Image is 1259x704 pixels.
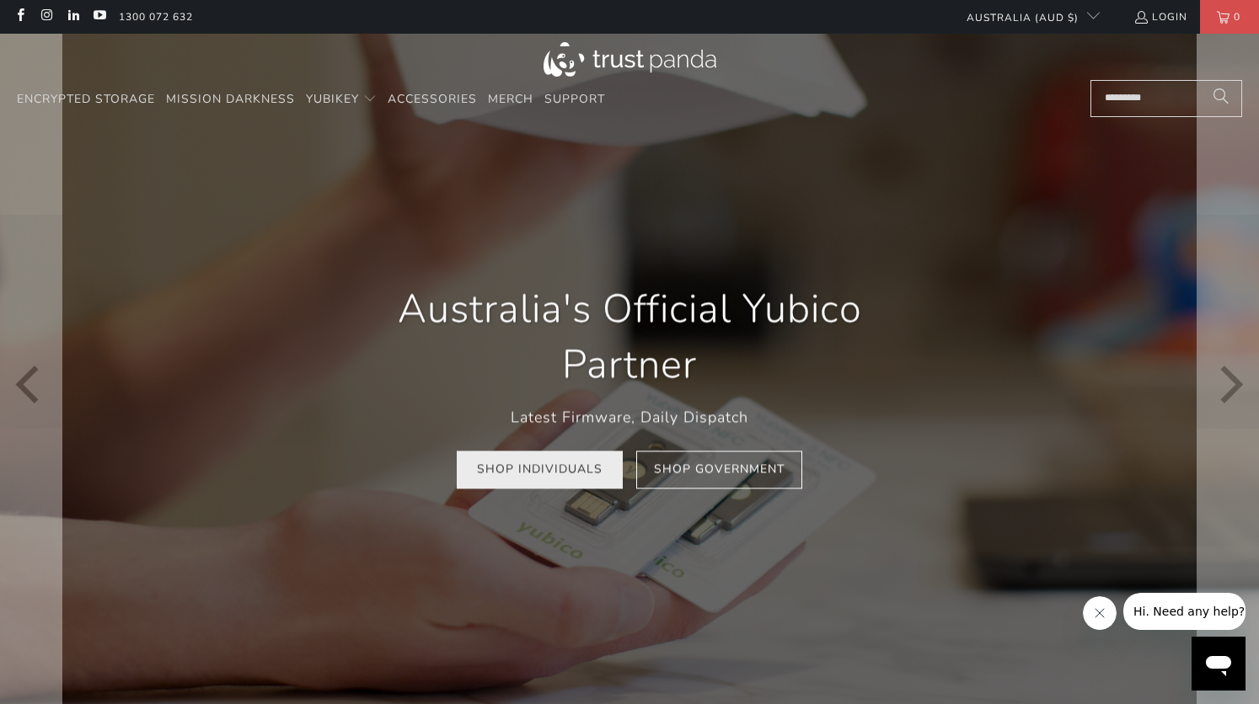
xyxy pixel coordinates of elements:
[1192,637,1246,691] iframe: Button to launch messaging window
[457,451,623,488] a: Shop Individuals
[351,282,908,393] h1: Australia's Official Yubico Partner
[119,8,193,26] a: 1300 072 632
[1133,8,1187,26] a: Login
[17,91,155,107] span: Encrypted Storage
[17,80,605,120] nav: Translation missing: en.navigation.header.main_nav
[488,91,533,107] span: Merch
[166,80,295,120] a: Mission Darkness
[1200,80,1242,117] button: Search
[351,405,908,429] p: Latest Firmware, Daily Dispatch
[1090,80,1242,117] input: Search...
[166,91,295,107] span: Mission Darkness
[39,10,53,24] a: Trust Panda Australia on Instagram
[544,91,605,107] span: Support
[544,80,605,120] a: Support
[13,10,27,24] a: Trust Panda Australia on Facebook
[306,80,377,120] summary: YubiKey
[17,80,155,120] a: Encrypted Storage
[388,80,477,120] a: Accessories
[544,42,716,77] img: Trust Panda Australia
[1083,596,1117,630] iframe: Close message
[488,80,533,120] a: Merch
[66,10,80,24] a: Trust Panda Australia on LinkedIn
[306,91,359,107] span: YubiKey
[92,10,106,24] a: Trust Panda Australia on YouTube
[1123,593,1246,630] iframe: Message from company
[636,451,802,488] a: Shop Government
[388,91,477,107] span: Accessories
